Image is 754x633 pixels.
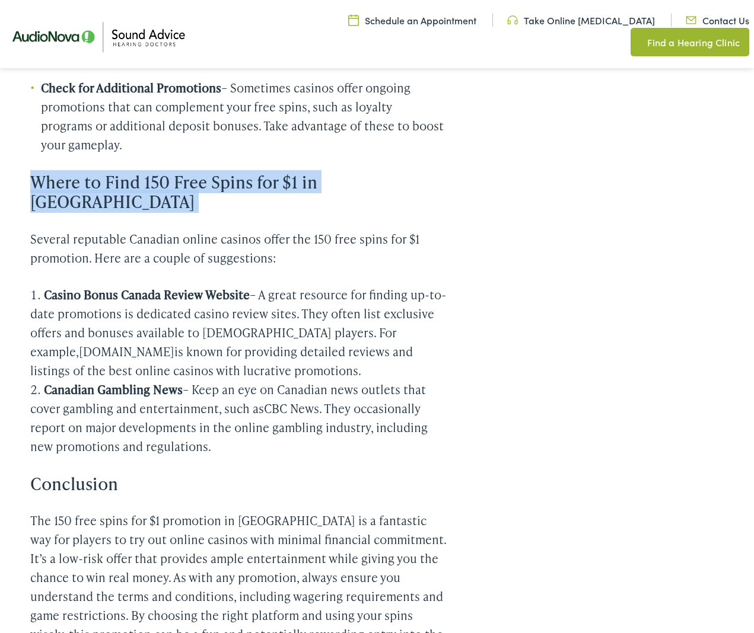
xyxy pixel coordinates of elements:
[507,14,655,27] a: Take Online [MEDICAL_DATA]
[44,286,250,303] strong: Casino Bonus Canada Review Website
[348,14,359,27] img: Calendar icon in a unique green color, symbolizing scheduling or date-related features.
[686,14,749,27] a: Contact Us
[507,14,518,27] img: Headphone icon in a unique green color, suggesting audio-related services or features.
[30,474,447,494] h3: Conclusion
[79,343,174,360] a: [DOMAIN_NAME]
[348,14,476,27] a: Schedule an Appointment
[30,380,447,456] li: – Keep an eye on Canadian news outlets that cover gambling and entertainment, such as . They occa...
[30,285,447,380] li: – A great resource for finding up-to-date promotions is dedicated casino review sites. They often...
[631,28,749,56] a: Find a Hearing Clinic
[30,172,447,212] h3: Where to Find 150 Free Spins for $1 in [GEOGRAPHIC_DATA]
[264,400,319,417] a: CBC News
[44,381,183,398] strong: Canadian Gambling News
[30,78,447,154] li: – Sometimes casinos offer ongoing promotions that can complement your free spins, such as loyalty...
[631,35,641,49] img: Map pin icon in a unique green color, indicating location-related features or services.
[41,79,221,96] strong: Check for Additional Promotions
[30,229,447,267] p: Several reputable Canadian online casinos offer the 150 free spins for $1 promotion. Here are a c...
[686,14,696,27] img: Icon representing mail communication in a unique green color, indicative of contact or communicat...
